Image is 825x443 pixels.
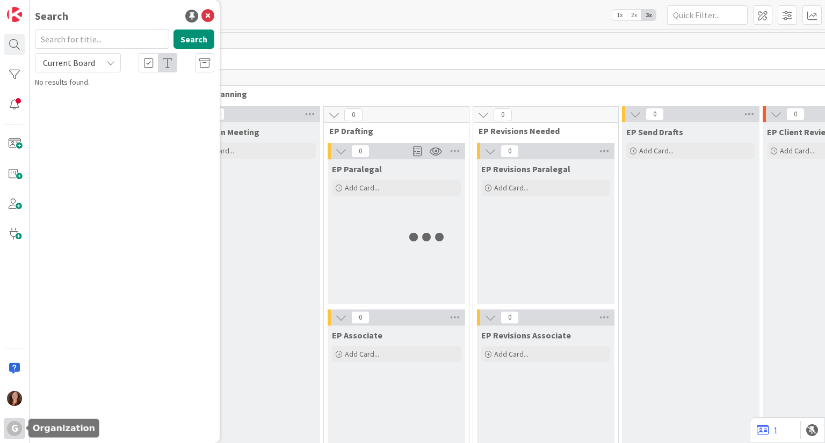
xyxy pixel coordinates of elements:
span: Add Card... [494,349,529,359]
span: EP Paralegal [332,164,382,174]
span: Current Board [43,57,95,68]
a: 1 [757,424,778,437]
span: EP Drafting [329,125,455,136]
h5: Organization [33,423,95,433]
span: EP Design Meeting [187,127,259,137]
span: Add Card... [494,183,529,193]
span: 0 [351,311,370,324]
span: EP Revisions Associate [481,330,571,341]
div: G [7,421,22,436]
span: Add Card... [639,146,674,156]
span: EP Associate [332,330,382,341]
span: 0 [501,311,519,324]
span: 0 [786,108,805,121]
button: Search [173,29,214,49]
span: 2x [627,10,641,20]
span: 0 [351,145,370,158]
img: Visit kanbanzone.com [7,7,22,22]
span: EP Revisions Needed [479,125,605,136]
span: 0 [646,108,664,121]
span: Add Card... [345,349,379,359]
input: Quick Filter... [667,5,748,25]
span: 0 [494,108,512,121]
span: 0 [344,108,363,121]
div: No results found. [35,77,214,88]
span: EP Revisions Paralegal [481,164,570,174]
div: Search [35,8,68,24]
span: EP Send Drafts [626,127,683,137]
span: 0 [501,145,519,158]
span: Add Card... [780,146,814,156]
span: Add Card... [345,183,379,193]
span: 3x [641,10,656,20]
span: 1x [612,10,627,20]
img: CA [7,391,22,406]
input: Search for title... [35,29,169,49]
